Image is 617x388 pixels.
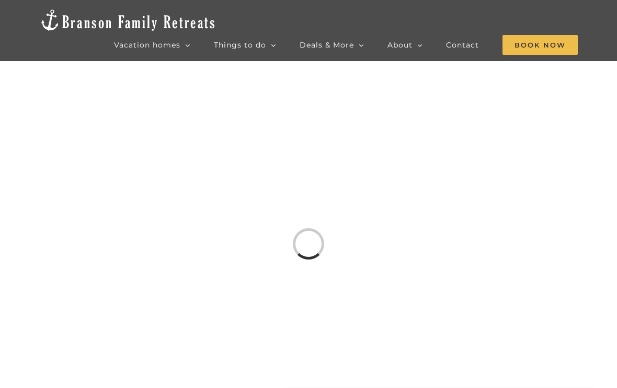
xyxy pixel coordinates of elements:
[114,34,578,55] nav: Main Menu
[114,34,190,55] a: Vacation homes
[502,34,578,55] a: Book Now
[387,41,413,49] span: About
[446,41,479,49] span: Contact
[293,228,324,260] div: Loading...
[214,41,266,49] span: Things to do
[446,34,479,55] a: Contact
[39,8,216,32] img: Branson Family Retreats Logo
[502,35,578,55] span: Book Now
[114,41,180,49] span: Vacation homes
[300,41,354,49] span: Deals & More
[387,34,422,55] a: About
[214,34,276,55] a: Things to do
[300,34,364,55] a: Deals & More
